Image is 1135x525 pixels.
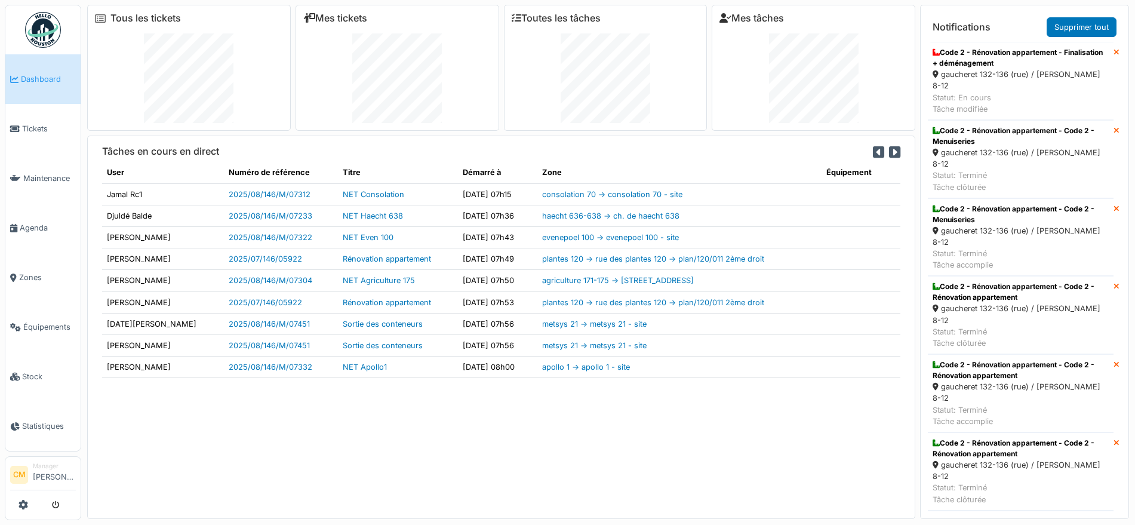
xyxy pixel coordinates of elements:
[933,170,1109,192] div: Statut: Terminé Tâche clôturée
[542,363,630,372] a: apollo 1 -> apollo 1 - site
[458,162,537,183] th: Démarré à
[33,462,76,471] div: Manager
[5,253,81,302] a: Zones
[933,404,1109,427] div: Statut: Terminé Tâche accomplie
[23,173,76,184] span: Maintenance
[537,162,822,183] th: Zone
[5,401,81,451] a: Statistiques
[933,147,1109,170] div: gaucheret 132-136 (rue) / [PERSON_NAME] 8-12
[338,162,458,183] th: Titre
[933,47,1109,69] div: Code 2 - Rénovation appartement - Finalisation + déménagement
[458,291,537,313] td: [DATE] 07h53
[933,225,1109,248] div: gaucheret 132-136 (rue) / [PERSON_NAME] 8-12
[102,205,224,226] td: Djuldé Balde
[928,432,1114,511] a: Code 2 - Rénovation appartement - Code 2 - Rénovation appartement gaucheret 132-136 (rue) / [PERS...
[5,153,81,203] a: Maintenance
[928,198,1114,277] a: Code 2 - Rénovation appartement - Code 2 - Menuiseries gaucheret 132-136 (rue) / [PERSON_NAME] 8-...
[458,226,537,248] td: [DATE] 07h43
[21,73,76,85] span: Dashboard
[458,183,537,205] td: [DATE] 07h15
[1047,17,1116,37] a: Supprimer tout
[343,276,415,285] a: NET Agriculture 175
[542,254,764,263] a: plantes 120 -> rue des plantes 120 -> plan/120/011 2ème droit
[5,302,81,352] a: Équipements
[107,168,124,177] span: translation missing: fr.shared.user
[10,462,76,490] a: CM Manager[PERSON_NAME]
[102,291,224,313] td: [PERSON_NAME]
[933,381,1109,404] div: gaucheret 132-136 (rue) / [PERSON_NAME] 8-12
[229,298,302,307] a: 2025/07/146/05922
[933,204,1109,225] div: Code 2 - Rénovation appartement - Code 2 - Menuiseries
[22,371,76,382] span: Stock
[5,54,81,104] a: Dashboard
[933,125,1109,147] div: Code 2 - Rénovation appartement - Code 2 - Menuiseries
[102,357,224,378] td: [PERSON_NAME]
[229,320,310,328] a: 2025/08/146/M/07451
[20,222,76,234] span: Agenda
[542,320,647,328] a: metsys 21 -> metsys 21 - site
[928,120,1114,198] a: Code 2 - Rénovation appartement - Code 2 - Menuiseries gaucheret 132-136 (rue) / [PERSON_NAME] 8-...
[933,281,1109,303] div: Code 2 - Rénovation appartement - Code 2 - Rénovation appartement
[458,357,537,378] td: [DATE] 08h00
[512,13,601,24] a: Toutes les tâches
[933,248,1109,271] div: Statut: Terminé Tâche accomplie
[303,13,367,24] a: Mes tickets
[458,248,537,270] td: [DATE] 07h49
[933,326,1109,349] div: Statut: Terminé Tâche clôturée
[110,13,181,24] a: Tous les tickets
[102,226,224,248] td: [PERSON_NAME]
[343,298,431,307] a: Rénovation appartement
[343,211,403,220] a: NET Haecht 638
[229,233,312,242] a: 2025/08/146/M/07322
[343,190,404,199] a: NET Consolation
[542,190,682,199] a: consolation 70 -> consolation 70 - site
[933,303,1109,326] div: gaucheret 132-136 (rue) / [PERSON_NAME] 8-12
[343,363,387,372] a: NET Apollo1
[229,341,310,350] a: 2025/08/146/M/07451
[229,211,312,220] a: 2025/08/146/M/07233
[343,254,431,263] a: Rénovation appartement
[542,233,679,242] a: evenepoel 100 -> evenepoel 100 - site
[343,320,423,328] a: Sortie des conteneurs
[458,313,537,334] td: [DATE] 07h56
[933,69,1109,91] div: gaucheret 132-136 (rue) / [PERSON_NAME] 8-12
[23,321,76,333] span: Équipements
[102,183,224,205] td: Jamal Rc1
[933,438,1109,459] div: Code 2 - Rénovation appartement - Code 2 - Rénovation appartement
[19,272,76,283] span: Zones
[343,233,393,242] a: NET Even 100
[933,92,1109,115] div: Statut: En cours Tâche modifiée
[933,482,1109,505] div: Statut: Terminé Tâche clôturée
[229,190,310,199] a: 2025/08/146/M/07312
[5,352,81,401] a: Stock
[933,360,1109,381] div: Code 2 - Rénovation appartement - Code 2 - Rénovation appartement
[224,162,338,183] th: Numéro de référence
[542,298,764,307] a: plantes 120 -> rue des plantes 120 -> plan/120/011 2ème droit
[542,211,679,220] a: haecht 636-638 -> ch. de haecht 638
[719,13,784,24] a: Mes tâches
[933,459,1109,482] div: gaucheret 132-136 (rue) / [PERSON_NAME] 8-12
[33,462,76,487] li: [PERSON_NAME]
[343,341,423,350] a: Sortie des conteneurs
[458,270,537,291] td: [DATE] 07h50
[822,162,901,183] th: Équipement
[229,254,302,263] a: 2025/07/146/05922
[102,146,219,157] h6: Tâches en cours en direct
[22,123,76,134] span: Tickets
[5,104,81,153] a: Tickets
[102,334,224,356] td: [PERSON_NAME]
[458,334,537,356] td: [DATE] 07h56
[22,420,76,432] span: Statistiques
[928,42,1114,120] a: Code 2 - Rénovation appartement - Finalisation + déménagement gaucheret 132-136 (rue) / [PERSON_N...
[102,313,224,334] td: [DATE][PERSON_NAME]
[229,276,312,285] a: 2025/08/146/M/07304
[928,354,1114,432] a: Code 2 - Rénovation appartement - Code 2 - Rénovation appartement gaucheret 132-136 (rue) / [PERS...
[229,363,312,372] a: 2025/08/146/M/07332
[928,276,1114,354] a: Code 2 - Rénovation appartement - Code 2 - Rénovation appartement gaucheret 132-136 (rue) / [PERS...
[5,203,81,253] a: Agenda
[102,270,224,291] td: [PERSON_NAME]
[933,22,991,33] h6: Notifications
[542,276,694,285] a: agriculture 171-175 -> [STREET_ADDRESS]
[542,341,647,350] a: metsys 21 -> metsys 21 - site
[10,466,28,484] li: CM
